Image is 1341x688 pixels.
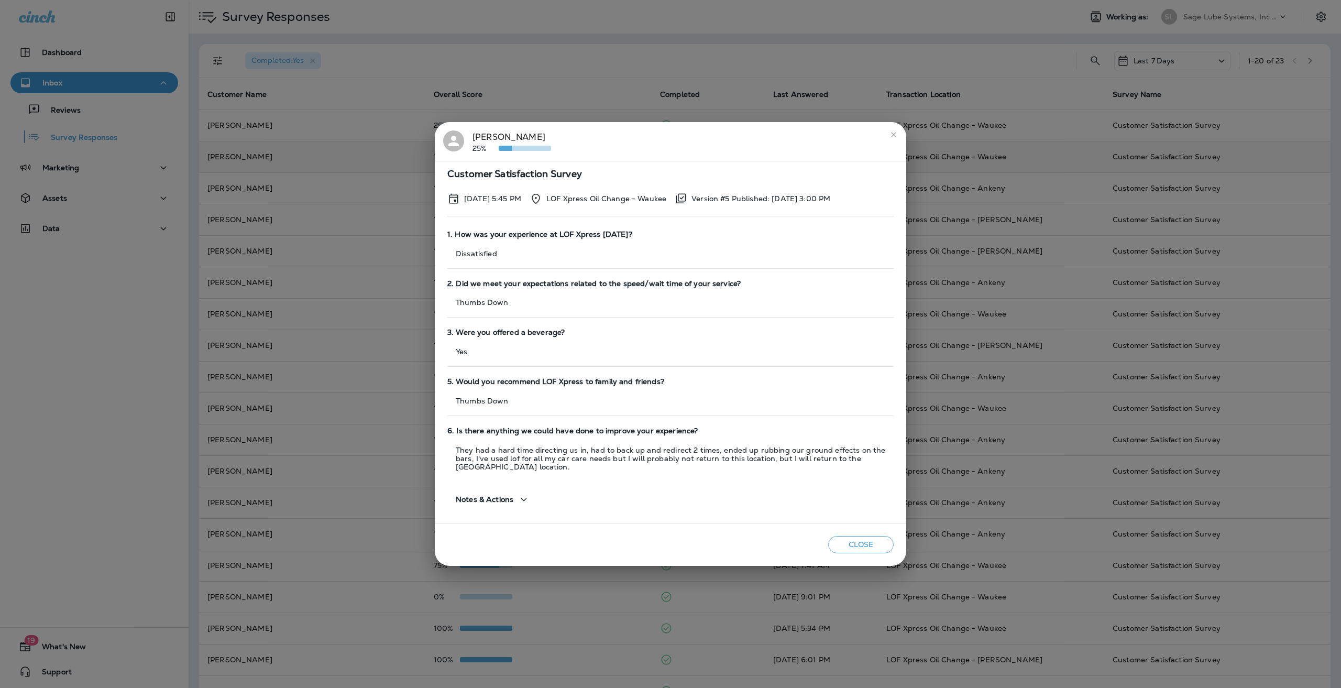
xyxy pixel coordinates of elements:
[447,170,894,179] span: Customer Satisfaction Survey
[472,130,551,152] div: [PERSON_NAME]
[447,328,894,337] span: 3. Were you offered a beverage?
[464,194,521,203] p: Sep 14, 2025 5:45 PM
[828,536,894,553] button: Close
[447,446,894,471] p: They had a hard time directing us in, had to back up and redirect 2 times, ended up rubbing our g...
[447,397,894,405] p: Thumbs Down
[447,230,894,239] span: 1. How was your experience at LOF Xpress [DATE]?
[472,144,499,152] p: 25%
[691,194,830,203] p: Version #5 Published: [DATE] 3:00 PM
[447,298,894,307] p: Thumbs Down
[447,347,894,356] p: Yes
[885,126,902,143] button: close
[546,194,666,203] p: LOF Xpress Oil Change - Waukee
[447,249,894,258] p: Dissatisfied
[456,495,513,504] span: Notes & Actions
[447,427,894,435] span: 6. Is there anything we could have done to improve your experience?
[447,377,894,386] span: 5. Would you recommend LOF Xpress to family and friends?
[447,485,538,515] button: Notes & Actions
[447,279,894,288] span: 2. Did we meet your expectations related to the speed/wait time of your service?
